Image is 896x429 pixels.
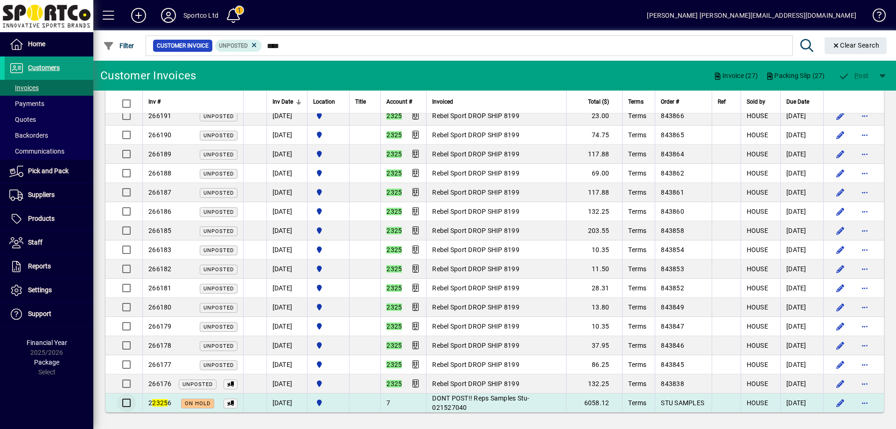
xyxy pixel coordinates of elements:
[572,97,617,107] div: Total ($)
[762,67,829,84] button: Packing Slip (27)
[780,106,823,126] td: [DATE]
[313,283,343,293] span: Sportco Ltd Warehouse
[355,97,366,107] span: Title
[5,279,93,302] a: Settings
[5,80,93,96] a: Invoices
[203,247,234,253] span: Unposted
[566,106,622,126] td: 23.00
[854,72,859,79] span: P
[219,42,248,49] span: Unposted
[183,8,218,23] div: Sportco Ltd
[313,302,343,312] span: Sportco Ltd Warehouse
[628,97,644,107] span: Terms
[661,265,684,273] span: 843853
[148,380,172,387] span: 266176
[833,204,848,219] button: Edit
[786,97,809,107] span: Due Date
[857,223,872,238] button: More options
[628,112,646,120] span: Terms
[152,399,168,407] em: 2325
[5,183,93,207] a: Suppliers
[5,33,93,56] a: Home
[386,169,402,177] em: 2325
[765,68,825,83] span: Packing Slip (27)
[34,359,59,366] span: Package
[780,394,823,412] td: [DATE]
[203,228,234,234] span: Unposted
[5,255,93,278] a: Reports
[661,323,684,330] span: 843847
[386,361,402,368] em: 2325
[266,240,307,260] td: [DATE]
[203,267,234,273] span: Unposted
[432,361,519,368] span: Rebel Sport DROP SHIP 8199
[313,130,343,140] span: Sportco Ltd Warehouse
[148,169,172,177] span: 266188
[710,67,762,84] button: Invoice (27)
[833,108,848,123] button: Edit
[432,97,560,107] div: Invoiced
[661,131,684,139] span: 843865
[661,380,684,387] span: 843838
[747,112,768,120] span: HOUSE
[5,160,93,183] a: Pick and Pack
[432,380,519,387] span: Rebel Sport DROP SHIP 8199
[628,303,646,311] span: Terms
[386,97,420,107] div: Account #
[780,279,823,298] td: [DATE]
[661,97,679,107] span: Order #
[566,279,622,298] td: 28.31
[833,166,848,181] button: Edit
[628,361,646,368] span: Terms
[566,202,622,221] td: 132.25
[833,319,848,334] button: Edit
[203,113,234,120] span: Unposted
[661,342,684,349] span: 843846
[148,303,172,311] span: 266180
[661,189,684,196] span: 843861
[661,284,684,292] span: 843852
[780,164,823,183] td: [DATE]
[628,208,646,215] span: Terms
[747,380,768,387] span: HOUSE
[747,361,768,368] span: HOUSE
[432,394,529,411] span: DONT POST!! Reps Samples Stu-021527040
[266,221,307,240] td: [DATE]
[313,206,343,217] span: Sportco Ltd Warehouse
[566,394,622,412] td: 6058.12
[148,150,172,158] span: 266189
[566,317,622,336] td: 10.35
[747,265,768,273] span: HOUSE
[747,150,768,158] span: HOUSE
[313,187,343,197] span: Sportco Ltd Warehouse
[628,227,646,234] span: Terms
[566,298,622,317] td: 13.80
[5,96,93,112] a: Payments
[432,342,519,349] span: Rebel Sport DROP SHIP 8199
[203,133,234,139] span: Unposted
[386,150,402,158] em: 2325
[747,169,768,177] span: HOUSE
[588,97,609,107] span: Total ($)
[313,111,343,121] span: Sportco Ltd Warehouse
[747,303,768,311] span: HOUSE
[313,97,335,107] span: Location
[857,395,872,410] button: More options
[566,126,622,145] td: 74.75
[432,227,519,234] span: Rebel Sport DROP SHIP 8199
[566,355,622,374] td: 86.25
[661,361,684,368] span: 843845
[386,303,402,311] em: 2325
[185,401,210,407] span: On hold
[266,145,307,164] td: [DATE]
[628,284,646,292] span: Terms
[148,208,172,215] span: 266186
[203,362,234,368] span: Unposted
[28,215,55,222] span: Products
[386,399,390,407] span: 7
[103,42,134,49] span: Filter
[148,265,172,273] span: 266182
[28,310,51,317] span: Support
[780,202,823,221] td: [DATE]
[386,208,402,215] em: 2325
